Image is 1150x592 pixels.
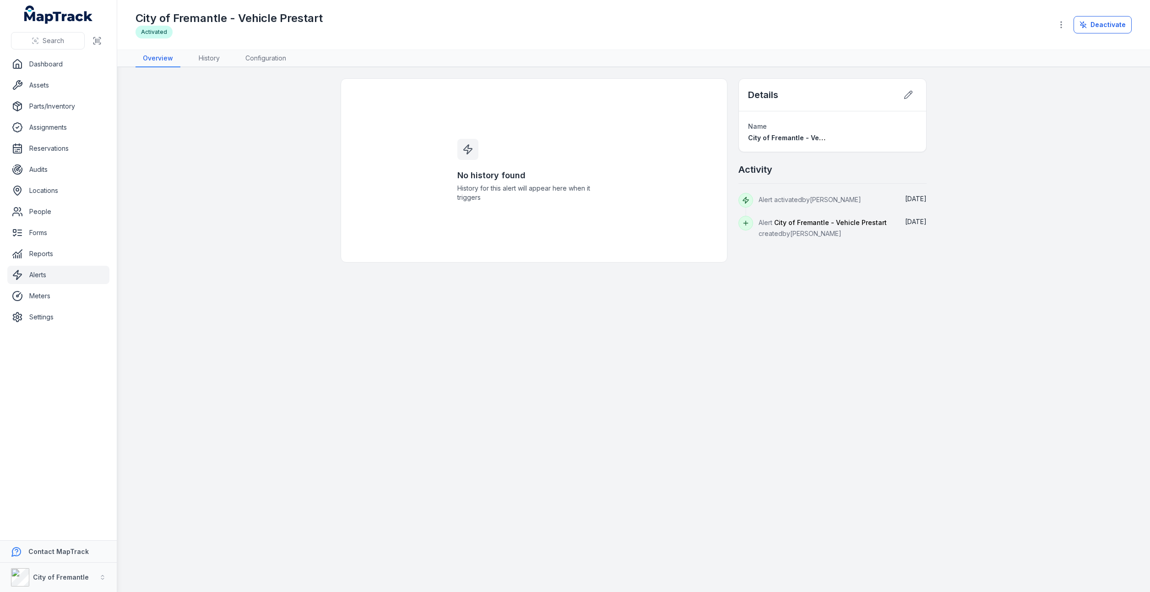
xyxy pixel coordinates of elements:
[7,160,109,179] a: Audits
[238,50,293,67] a: Configuration
[7,245,109,263] a: Reports
[738,163,772,176] h2: Activity
[191,50,227,67] a: History
[748,122,767,130] span: Name
[748,88,778,101] h2: Details
[7,266,109,284] a: Alerts
[7,76,109,94] a: Assets
[905,195,927,203] time: 15/10/2025, 2:38:34 pm
[7,139,109,158] a: Reservations
[7,118,109,137] a: Assignments
[136,11,323,26] h1: City of Fremantle - Vehicle Prestart
[33,573,89,581] strong: City of Fremantle
[905,218,927,225] span: [DATE]
[759,219,887,237] span: Alert created by [PERSON_NAME]
[136,26,173,38] div: Activated
[7,203,109,221] a: People
[457,184,611,202] span: History for this alert will appear here when it triggers
[7,55,109,73] a: Dashboard
[7,308,109,326] a: Settings
[7,97,109,115] a: Parts/Inventory
[774,219,887,226] span: City of Fremantle - Vehicle Prestart
[7,224,109,242] a: Forms
[28,548,89,555] strong: Contact MapTrack
[905,218,927,225] time: 15/10/2025, 2:37:41 pm
[1074,16,1132,33] button: Deactivate
[43,36,64,45] span: Search
[7,287,109,305] a: Meters
[748,134,863,142] span: City of Fremantle - Vehicle Prestart
[759,196,861,203] span: Alert activated by [PERSON_NAME]
[457,169,611,182] h3: No history found
[24,5,93,24] a: MapTrack
[905,195,927,203] span: [DATE]
[11,32,85,49] button: Search
[136,50,180,67] a: Overview
[7,181,109,200] a: Locations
